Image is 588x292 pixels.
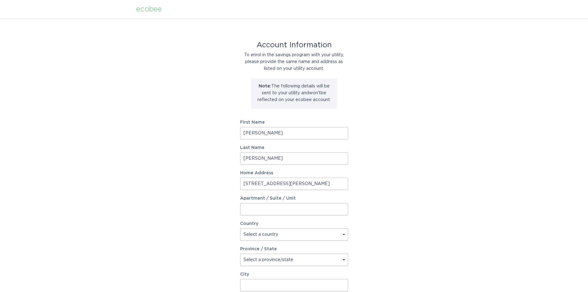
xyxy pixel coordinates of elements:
label: Province / State [240,247,277,251]
label: Apartment / Suite / Unit [240,196,348,201]
label: Home Address [240,171,348,175]
label: City [240,272,348,277]
label: Last Name [240,146,348,150]
strong: Note: [259,84,271,88]
p: The following details will be sent to your utility and won't be reflected on your ecobee account. [256,83,333,103]
label: First Name [240,120,348,125]
label: Country [240,222,258,226]
div: Account Information [240,42,348,49]
div: To enrol in the savings program with your utility, please provide the same name and address as li... [240,52,348,72]
div: ecobee [136,6,162,13]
